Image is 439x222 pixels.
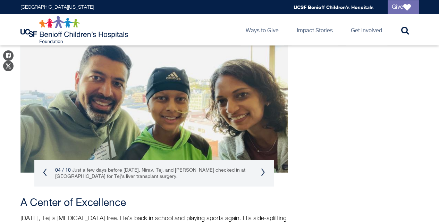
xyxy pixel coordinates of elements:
img: Logo for UCSF Benioff Children's Hospitals Foundation [20,16,130,44]
button: Next [261,168,265,176]
a: [GEOGRAPHIC_DATA][US_STATE] [20,5,94,10]
a: UCSF Benioff Children's Hospitals [294,4,374,10]
button: Previous [43,168,47,176]
a: Give [388,0,419,14]
h3: A Center of Excellence [20,197,288,209]
a: Impact Stories [291,14,338,46]
span: 04 / 10 [55,168,71,173]
a: Ways to Give [240,14,284,46]
small: Just a few days before [DATE], Nirav, Tej, and [PERSON_NAME] checked in at [GEOGRAPHIC_DATA] for ... [55,168,245,179]
a: Get Involved [345,14,388,46]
